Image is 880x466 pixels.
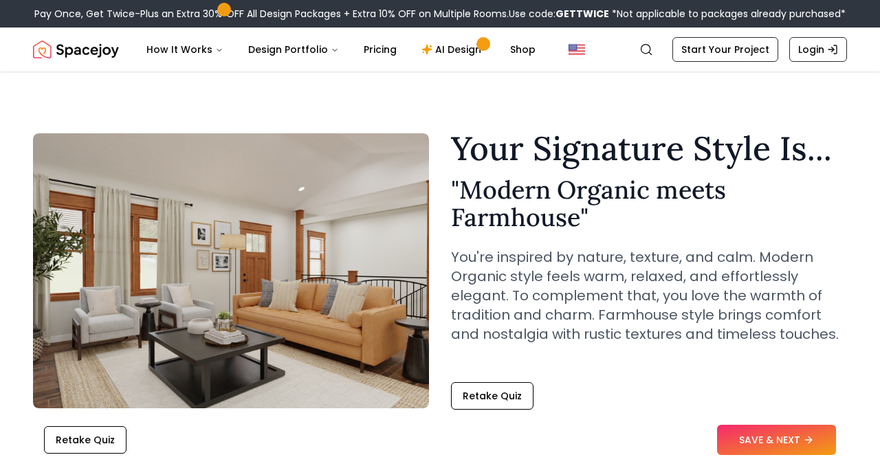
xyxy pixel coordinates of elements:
button: How It Works [135,36,234,63]
button: Retake Quiz [44,426,126,454]
img: United States [569,41,585,58]
a: Spacejoy [33,36,119,63]
button: Design Portfolio [237,36,350,63]
a: AI Design [410,36,496,63]
h2: " Modern Organic meets Farmhouse " [451,176,847,231]
div: Pay Once, Get Twice-Plus an Extra 30% OFF All Design Packages + Extra 10% OFF on Multiple Rooms. [34,7,846,21]
button: SAVE & NEXT [717,425,836,455]
p: You're inspired by nature, texture, and calm. Modern Organic style feels warm, relaxed, and effor... [451,247,847,344]
span: *Not applicable to packages already purchased* [609,7,846,21]
b: GETTWICE [555,7,609,21]
a: Start Your Project [672,37,778,62]
nav: Main [135,36,547,63]
a: Shop [499,36,547,63]
span: Use code: [509,7,609,21]
button: Retake Quiz [451,382,533,410]
h1: Your Signature Style Is... [451,132,847,165]
a: Login [789,37,847,62]
a: Pricing [353,36,408,63]
nav: Global [33,27,847,71]
img: Modern Organic meets Farmhouse Style Example [33,133,429,408]
img: Spacejoy Logo [33,36,119,63]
